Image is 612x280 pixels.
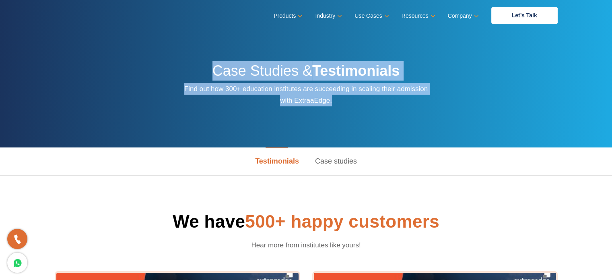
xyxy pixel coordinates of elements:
a: Use Cases [354,10,387,22]
p: Find out how 300+ education institutes are succeeding in scaling their admission with ExtraaEdge. [183,83,429,106]
a: Industry [315,10,340,22]
a: Case studies [307,147,365,175]
p: Hear more from institutes like yours! [202,239,410,251]
a: Products [274,10,301,22]
span: 500+ happy customers [245,212,439,231]
a: Company [448,10,477,22]
a: Testimonials [247,147,307,175]
h1: We have [55,210,558,233]
h2: Case Studies & [183,61,429,83]
strong: Testimonials [312,62,400,79]
a: Resources [402,10,434,22]
a: Let’s Talk [491,7,558,24]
